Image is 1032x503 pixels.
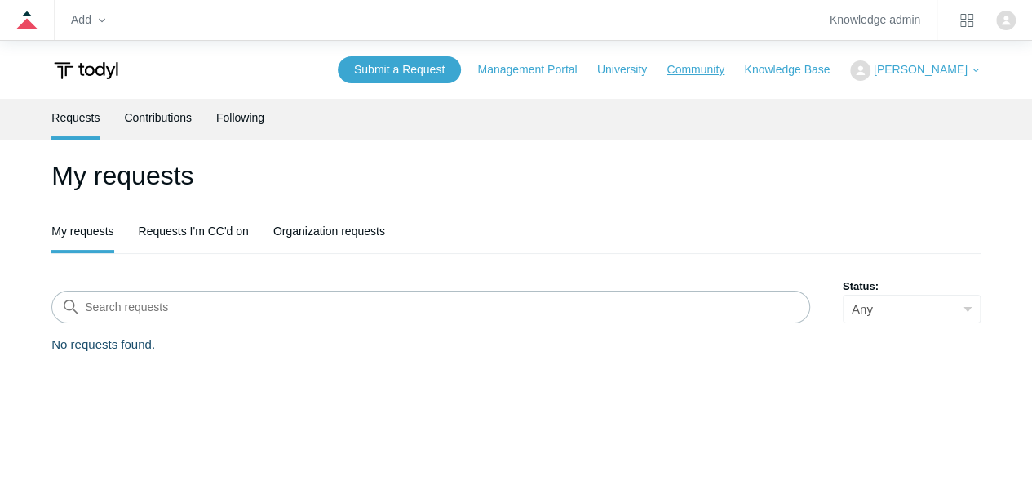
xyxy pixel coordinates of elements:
a: Knowledge admin [830,16,920,24]
a: Following [216,99,264,136]
img: user avatar [996,11,1016,30]
h1: My requests [51,156,981,195]
a: University [597,61,663,78]
a: Organization requests [273,212,385,250]
a: Contributions [124,99,192,136]
a: Management Portal [477,61,593,78]
a: Requests I'm CC'd on [139,212,249,250]
label: Status: [843,278,981,295]
zd-hc-trigger: Add [71,16,105,24]
a: Community [667,61,741,78]
a: My requests [51,212,113,250]
span: [PERSON_NAME] [874,63,968,76]
zd-hc-trigger: Click your profile icon to open the profile menu [996,11,1016,30]
a: Submit a Request [338,56,461,83]
button: [PERSON_NAME] [850,60,981,81]
img: Todyl Support Center Help Center home page [51,56,121,86]
p: No requests found. [51,336,981,354]
a: Knowledge Base [744,61,846,78]
input: Search requests [51,291,810,323]
a: Requests [51,99,100,136]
